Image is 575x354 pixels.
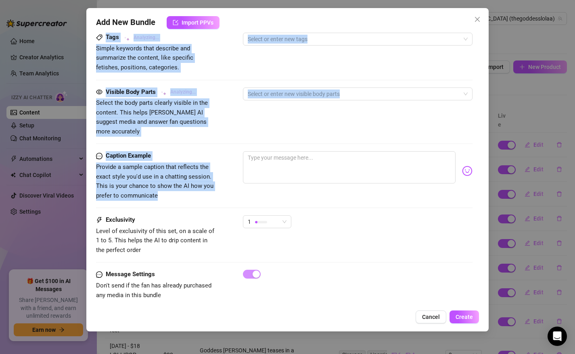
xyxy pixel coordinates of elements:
span: import [173,20,178,25]
span: Provide a sample caption that reflects the exact style you'd use in a chatting session. This is y... [96,163,213,199]
span: close [474,16,481,23]
button: Cancel [416,310,446,323]
button: Create [450,310,479,323]
strong: Tags [106,33,119,41]
span: Simple keywords that describe and summarize the content, like specific fetishes, positions, categ... [96,45,193,71]
span: message [96,151,102,161]
span: Create [456,314,473,320]
button: Import PPVs [167,16,220,29]
strong: Exclusivity [106,216,135,223]
div: Open Intercom Messenger [548,327,567,346]
span: Cancel [422,314,440,320]
span: Close [471,16,484,23]
strong: Visible Body Parts [106,88,156,96]
strong: Caption Example [106,152,151,159]
span: Level of exclusivity of this set, on a scale of 1 to 5. This helps the AI to drip content in the ... [96,227,214,254]
span: thunderbolt [96,215,102,225]
span: Don't send if the fan has already purchased any media in this bundle [96,282,211,299]
span: Analyzing... [134,34,159,42]
img: svg%3e [462,166,473,176]
strong: Message Settings [106,271,155,278]
span: 1 [248,216,251,228]
span: Select the body parts clearly visible in the content. This helps [PERSON_NAME] AI suggest media a... [96,99,208,135]
span: tag [96,34,102,41]
span: message [96,270,102,279]
button: Close [471,13,484,26]
span: Add New Bundle [96,16,155,29]
span: Import PPVs [182,19,213,26]
span: eye [96,89,102,95]
span: Analyzing... [170,88,196,96]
